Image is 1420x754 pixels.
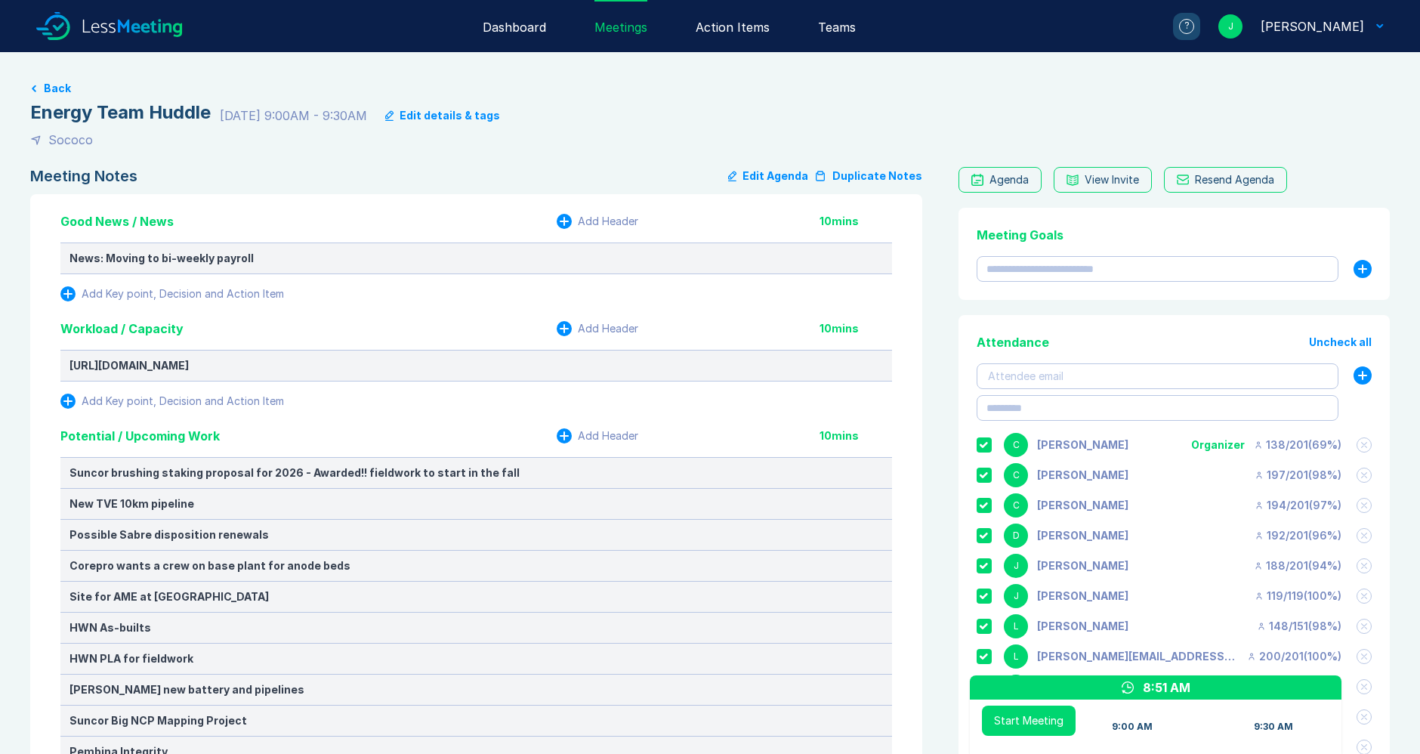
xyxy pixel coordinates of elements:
div: Jamie Robichaud [1037,560,1128,572]
div: Leigh Metcalfe [1037,620,1128,632]
button: Start Meeting [982,706,1076,736]
button: Resend Agenda [1164,167,1287,193]
div: Add Header [578,215,638,227]
div: J [1004,584,1028,608]
div: J [1004,554,1028,578]
div: 10 mins [820,215,892,227]
div: ? [1179,19,1194,34]
div: Workload / Capacity [60,320,184,338]
div: L [1004,614,1028,638]
div: Suncor Big NCP Mapping Project [69,715,883,727]
div: Chad Skretting [1037,469,1128,481]
div: 10 mins [820,430,892,442]
button: Add Header [557,428,638,443]
div: Add Key point, Decision and Action Item [82,288,284,300]
div: 192 / 201 ( 96 %) [1255,530,1341,542]
div: 138 / 201 ( 69 %) [1254,439,1341,451]
div: Site for AME at [GEOGRAPHIC_DATA] [69,591,883,603]
div: C [1004,433,1028,457]
a: ? [1155,13,1200,40]
a: Agenda [958,167,1042,193]
div: Energy Team Huddle [30,100,211,125]
div: [URL][DOMAIN_NAME] [69,360,883,372]
div: 8:51 AM [1143,678,1190,697]
div: M [1004,675,1028,699]
div: 119 / 119 ( 100 %) [1255,590,1341,602]
div: Suncor brushing staking proposal for 2026 - Awarded!! fieldwork to start in the fall [69,467,883,479]
div: News: Moving to bi-weekly payroll [69,252,883,264]
div: Agenda [989,174,1029,186]
div: 148 / 151 ( 98 %) [1257,620,1341,632]
button: Add Header [557,214,638,229]
div: J [1218,14,1242,39]
div: Edit details & tags [400,110,500,122]
div: Meeting Goals [977,226,1372,244]
div: Corepro wants a crew on base plant for anode beds [69,560,883,572]
div: 194 / 201 ( 97 %) [1255,499,1341,511]
div: Add Header [578,430,638,442]
button: Add Key point, Decision and Action Item [60,394,284,409]
div: Possible Sabre disposition renewals [69,529,883,541]
button: Edit details & tags [385,110,500,122]
div: Meeting Notes [30,167,137,185]
button: Edit Agenda [728,167,808,185]
button: Back [44,82,71,94]
button: View Invite [1054,167,1152,193]
div: New TVE 10km pipeline [69,498,883,510]
div: Add Header [578,323,638,335]
div: 200 / 201 ( 100 %) [1247,650,1341,663]
div: HWN PLA for fieldwork [69,653,883,665]
div: HWN As-builts [69,622,883,634]
button: Add Key point, Decision and Action Item [60,286,284,301]
div: C [1004,463,1028,487]
div: Good News / News [60,212,174,230]
div: Joel Hergott [1037,590,1128,602]
div: [PERSON_NAME] new battery and pipelines [69,684,883,696]
div: D [1004,524,1028,548]
div: 188 / 201 ( 94 %) [1254,560,1341,572]
div: [DATE] 9:00AM - 9:30AM [220,107,367,125]
div: 9:30 AM [1254,721,1293,733]
div: lucas.solomonson@coregeomatics.com [1037,650,1238,663]
button: Add Header [557,321,638,336]
button: Duplicate Notes [814,167,922,185]
button: Uncheck all [1309,336,1372,348]
a: Back [30,82,1390,94]
div: Resend Agenda [1195,174,1274,186]
div: Corey Wick [1037,439,1128,451]
div: L [1004,644,1028,669]
div: Add Key point, Decision and Action Item [82,395,284,407]
div: View Invite [1085,174,1139,186]
div: Joel Hergott [1261,17,1364,36]
div: Chris Goldring [1037,499,1128,511]
div: Organizer [1191,439,1245,451]
div: 9:00 AM [1112,721,1153,733]
div: 10 mins [820,323,892,335]
div: Sococo [48,131,93,149]
div: 197 / 201 ( 98 %) [1255,469,1341,481]
div: Attendance [977,333,1049,351]
div: C [1004,493,1028,518]
div: Drew Macqueen [1037,530,1128,542]
div: Potential / Upcoming Work [60,427,220,445]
